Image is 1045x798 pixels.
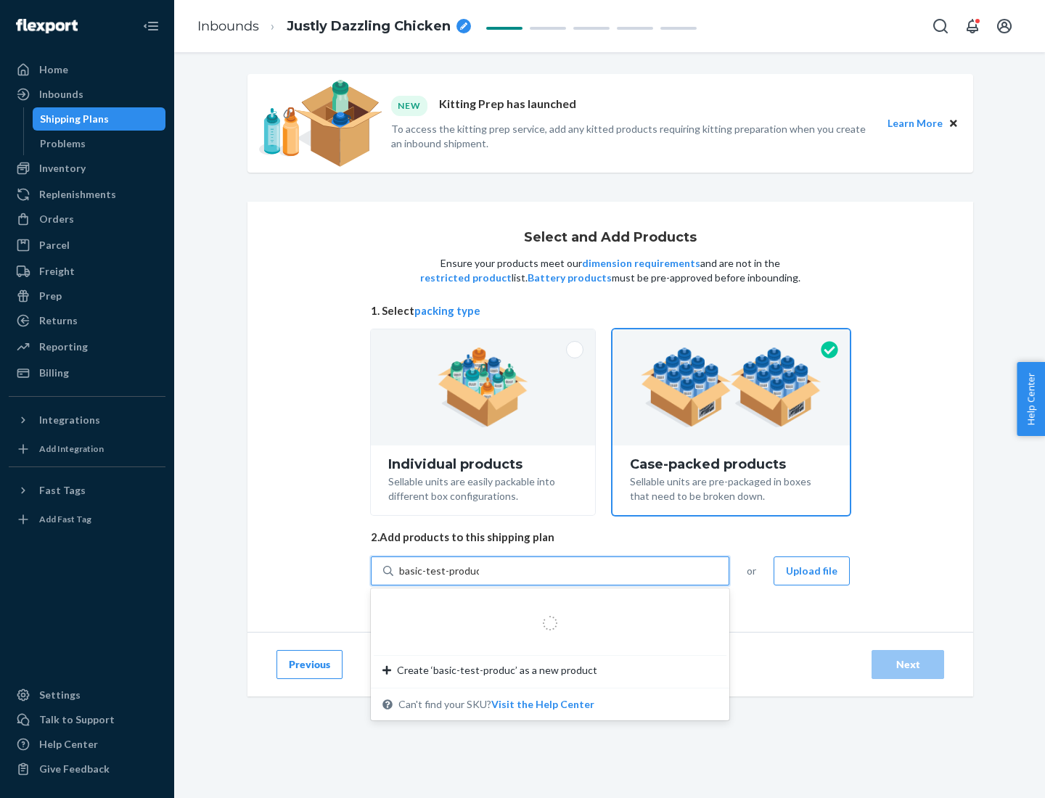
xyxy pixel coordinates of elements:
[414,303,480,318] button: packing type
[39,443,104,455] div: Add Integration
[287,17,451,36] span: Justly Dazzling Chicken
[888,115,943,131] button: Learn More
[9,683,165,707] a: Settings
[439,96,576,115] p: Kitting Prep has launched
[39,161,86,176] div: Inventory
[371,303,850,318] span: 1. Select
[528,271,612,285] button: Battery products
[582,256,700,271] button: dimension requirements
[39,483,86,498] div: Fast Tags
[630,457,832,472] div: Case-packed products
[926,12,955,41] button: Open Search Box
[9,437,165,461] a: Add Integration
[39,513,91,525] div: Add Fast Tag
[9,83,165,106] a: Inbounds
[39,87,83,102] div: Inbounds
[39,313,78,328] div: Returns
[40,136,86,151] div: Problems
[990,12,1019,41] button: Open account menu
[9,479,165,502] button: Fast Tags
[39,340,88,354] div: Reporting
[197,18,259,34] a: Inbounds
[397,663,597,678] span: Create ‘basic-test-produc’ as a new product
[39,289,62,303] div: Prep
[39,238,70,252] div: Parcel
[9,335,165,358] a: Reporting
[641,347,821,427] img: case-pack.59cecea509d18c883b923b81aeac6d0b.png
[420,271,512,285] button: restricted product
[39,366,69,380] div: Billing
[33,107,166,131] a: Shipping Plans
[391,122,874,151] p: To access the kitting prep service, add any kitted products requiring kitting preparation when yo...
[419,256,802,285] p: Ensure your products meet our and are not in the list. must be pre-approved before inbounding.
[16,19,78,33] img: Flexport logo
[9,234,165,257] a: Parcel
[9,58,165,81] a: Home
[276,650,343,679] button: Previous
[39,413,100,427] div: Integrations
[884,657,932,672] div: Next
[9,408,165,432] button: Integrations
[39,187,116,202] div: Replenishments
[9,757,165,781] button: Give Feedback
[40,112,109,126] div: Shipping Plans
[39,737,98,752] div: Help Center
[1017,362,1045,436] button: Help Center
[9,309,165,332] a: Returns
[33,132,166,155] a: Problems
[630,472,832,503] div: Sellable units are pre-packaged in boxes that need to be broken down.
[491,697,594,712] button: Create ‘basic-test-produc’ as a new productCan't find your SKU?
[371,530,850,545] span: 2. Add products to this shipping plan
[946,115,962,131] button: Close
[39,212,74,226] div: Orders
[9,157,165,180] a: Inventory
[39,264,75,279] div: Freight
[774,556,850,585] button: Upload file
[388,457,578,472] div: Individual products
[398,697,594,712] span: Can't find your SKU?
[391,96,427,115] div: NEW
[958,12,987,41] button: Open notifications
[9,284,165,308] a: Prep
[9,207,165,231] a: Orders
[524,231,697,245] h1: Select and Add Products
[747,564,756,578] span: or
[9,508,165,531] a: Add Fast Tag
[438,347,528,427] img: individual-pack.facf35554cb0f1810c75b2bd6df2d64e.png
[388,472,578,503] div: Sellable units are easily packable into different box configurations.
[399,564,479,578] input: Create ‘basic-test-produc’ as a new productCan't find your SKU?Visit the Help Center
[9,361,165,384] a: Billing
[39,762,110,776] div: Give Feedback
[39,688,81,702] div: Settings
[39,712,115,727] div: Talk to Support
[9,183,165,206] a: Replenishments
[872,650,944,679] button: Next
[136,12,165,41] button: Close Navigation
[9,260,165,283] a: Freight
[39,62,68,77] div: Home
[186,5,483,48] ol: breadcrumbs
[9,733,165,756] a: Help Center
[9,708,165,731] a: Talk to Support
